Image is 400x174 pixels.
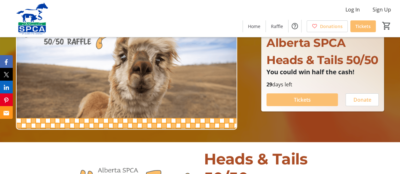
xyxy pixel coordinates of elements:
[266,20,288,32] a: Raffle
[373,6,391,13] span: Sign Up
[350,20,376,32] a: Tickets
[4,3,61,34] img: Alberta SPCA's Logo
[266,69,379,76] p: You could win half the cash!
[353,96,371,104] span: Donate
[355,23,371,30] span: Tickets
[307,20,348,32] a: Donations
[266,81,272,88] span: 29
[16,5,237,130] img: Campaign CTA Media Photo
[266,93,338,106] button: Tickets
[340,4,365,15] button: Log In
[266,81,379,88] p: days left
[271,23,283,30] span: Raffle
[345,6,360,13] span: Log In
[243,20,265,32] a: Home
[345,93,379,106] button: Donate
[294,96,311,104] span: Tickets
[381,20,392,32] button: Cart
[288,20,301,33] button: Help
[320,23,343,30] span: Donations
[266,53,378,67] span: Heads & Tails 50/50
[367,4,396,15] button: Sign Up
[248,23,260,30] span: Home
[266,36,345,50] span: Alberta SPCA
